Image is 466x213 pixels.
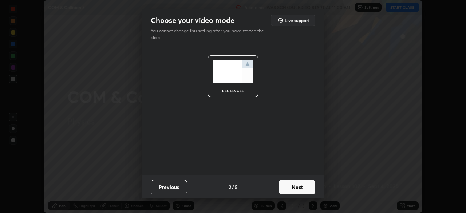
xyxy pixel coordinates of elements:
[213,60,253,83] img: normalScreenIcon.ae25ed63.svg
[229,183,231,191] h4: 2
[151,28,269,41] p: You cannot change this setting after you have started the class
[232,183,234,191] h4: /
[279,180,315,194] button: Next
[285,18,309,23] h5: Live support
[151,180,187,194] button: Previous
[218,89,248,92] div: rectangle
[235,183,238,191] h4: 5
[151,16,234,25] h2: Choose your video mode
